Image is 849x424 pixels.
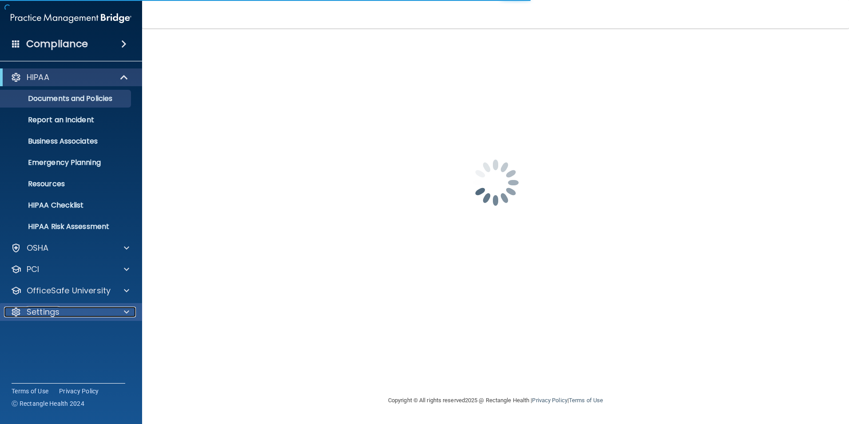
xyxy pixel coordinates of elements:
[6,158,127,167] p: Emergency Planning
[12,399,84,408] span: Ⓒ Rectangle Health 2024
[11,9,131,27] img: PMB logo
[27,307,60,317] p: Settings
[6,201,127,210] p: HIPAA Checklist
[333,386,658,415] div: Copyright © All rights reserved 2025 @ Rectangle Health | |
[12,387,48,396] a: Terms of Use
[27,264,39,275] p: PCI
[532,397,567,404] a: Privacy Policy
[451,138,540,227] img: spinner.e123f6fc.gif
[6,116,127,124] p: Report an Incident
[11,307,129,317] a: Settings
[11,285,129,296] a: OfficeSafe University
[6,222,127,231] p: HIPAA Risk Assessment
[6,94,127,103] p: Documents and Policies
[6,137,127,146] p: Business Associates
[27,243,49,253] p: OSHA
[59,387,99,396] a: Privacy Policy
[27,285,111,296] p: OfficeSafe University
[27,72,49,83] p: HIPAA
[6,180,127,188] p: Resources
[11,72,129,83] a: HIPAA
[569,397,603,404] a: Terms of Use
[26,38,88,50] h4: Compliance
[11,264,129,275] a: PCI
[11,243,129,253] a: OSHA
